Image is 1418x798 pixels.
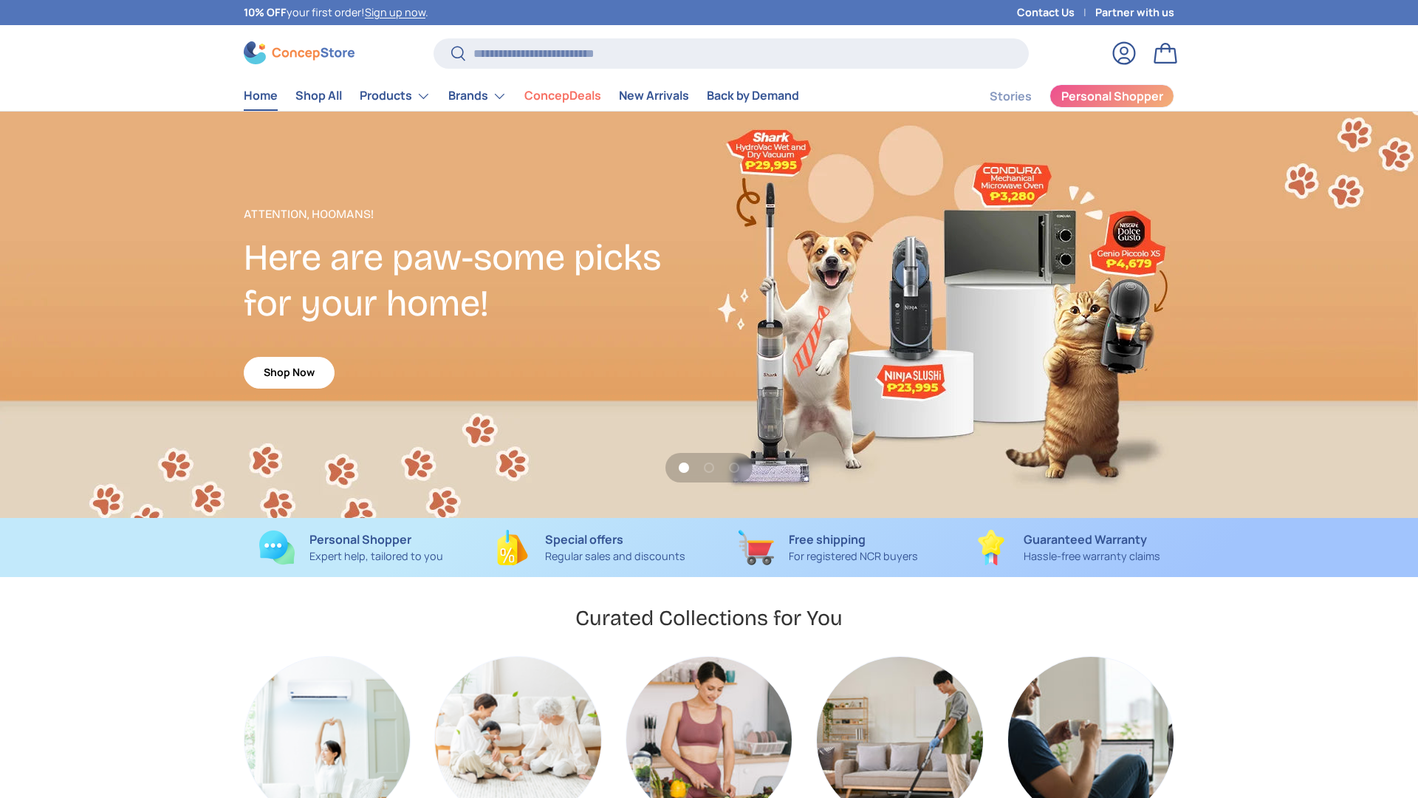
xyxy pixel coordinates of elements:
img: ConcepStore [244,41,354,64]
a: Products [360,81,431,111]
p: Attention, Hoomans! [244,205,709,223]
a: Sign up now [365,5,425,19]
span: Personal Shopper [1061,90,1163,102]
a: Contact Us [1017,4,1095,21]
a: Stories [990,82,1032,111]
a: Personal Shopper Expert help, tailored to you [244,530,459,565]
summary: Brands [439,81,516,111]
a: Home [244,81,278,110]
a: Shop Now [244,357,335,389]
h2: Curated Collections for You [575,604,843,632]
p: Regular sales and discounts [545,548,685,565]
p: For registered NCR buyers [789,548,918,565]
strong: Free shipping [789,531,866,548]
nav: Secondary [954,81,1174,111]
strong: Guaranteed Warranty [1024,531,1147,548]
a: Partner with us [1095,4,1174,21]
a: Guaranteed Warranty Hassle-free warranty claims [959,530,1174,565]
strong: 10% OFF [244,5,287,19]
a: Brands [448,81,507,111]
nav: Primary [244,81,799,111]
a: Back by Demand [707,81,799,110]
a: Free shipping For registered NCR buyers [721,530,936,565]
p: your first order! . [244,4,428,21]
a: Special offers Regular sales and discounts [482,530,697,565]
h2: Here are paw-some picks for your home! [244,235,709,327]
a: ConcepDeals [524,81,601,110]
a: New Arrivals [619,81,689,110]
summary: Products [351,81,439,111]
p: Expert help, tailored to you [309,548,443,565]
a: Shop All [295,81,342,110]
p: Hassle-free warranty claims [1024,548,1160,565]
strong: Special offers [545,531,623,548]
strong: Personal Shopper [309,531,411,548]
a: Personal Shopper [1049,84,1174,108]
